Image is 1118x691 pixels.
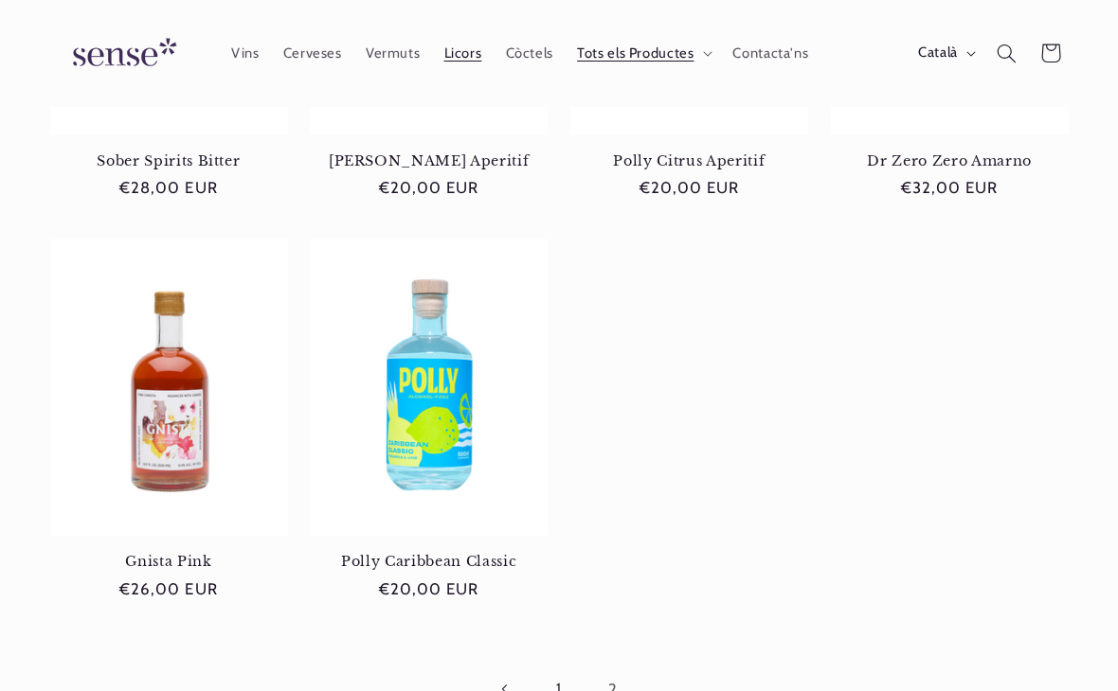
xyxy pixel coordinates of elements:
[721,32,820,74] a: Contacta'ns
[506,44,553,62] span: Còctels
[50,27,192,80] img: Sense
[444,44,482,62] span: Licors
[353,32,432,74] a: Vermuts
[984,31,1028,75] summary: Cerca
[907,34,985,72] button: Català
[271,32,353,74] a: Cerveses
[432,32,494,74] a: Licors
[231,44,260,62] span: Vins
[50,554,288,571] a: Gnista Pink
[494,32,566,74] a: Còctels
[310,153,548,170] a: [PERSON_NAME] Aperitif
[570,153,808,170] a: Polly Citrus Aperitif
[831,153,1069,170] a: Dr Zero Zero Amarno
[219,32,271,74] a: Vins
[43,19,200,88] a: Sense
[577,44,694,62] span: Tots els Productes
[310,554,548,571] a: Polly Caribbean Classic
[566,32,721,74] summary: Tots els Productes
[283,44,342,62] span: Cerveses
[366,44,420,62] span: Vermuts
[732,44,808,62] span: Contacta'ns
[50,153,288,170] a: Sober Spirits Bitter
[918,44,958,64] span: Català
